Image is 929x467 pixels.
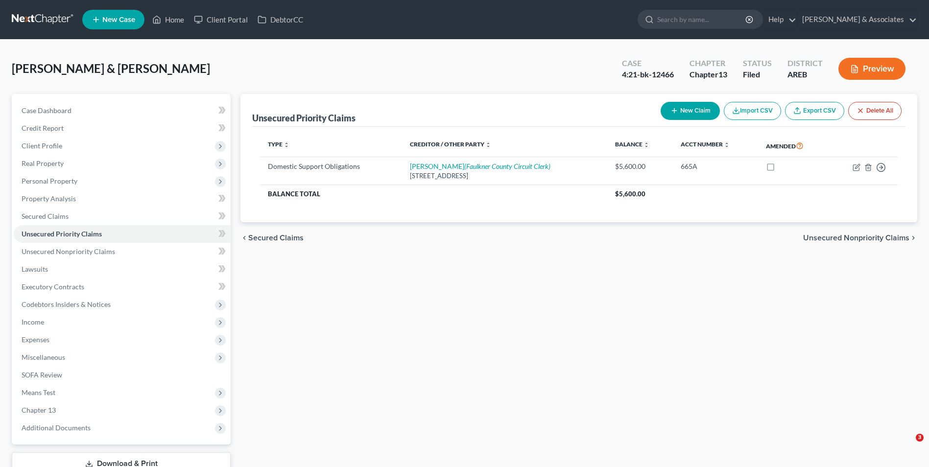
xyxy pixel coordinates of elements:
[14,190,231,208] a: Property Analysis
[787,58,823,69] div: District
[22,300,111,308] span: Codebtors Insiders & Notices
[410,171,599,181] div: [STREET_ADDRESS]
[268,140,289,148] a: Type unfold_more
[22,318,44,326] span: Income
[681,140,730,148] a: Acct Number unfold_more
[615,162,665,171] div: $5,600.00
[22,388,55,397] span: Means Test
[284,142,289,148] i: unfold_more
[260,185,607,203] th: Balance Total
[838,58,905,80] button: Preview
[763,11,796,28] a: Help
[14,243,231,260] a: Unsecured Nonpriority Claims
[22,159,64,167] span: Real Property
[615,190,645,198] span: $5,600.00
[916,434,924,442] span: 3
[14,260,231,278] a: Lawsuits
[14,366,231,384] a: SOFA Review
[22,282,84,291] span: Executory Contracts
[22,335,49,344] span: Expenses
[803,234,917,242] button: Unsecured Nonpriority Claims chevron_right
[410,140,491,148] a: Creditor / Other Party unfold_more
[22,423,91,432] span: Additional Documents
[268,162,394,171] div: Domestic Support Obligations
[643,142,649,148] i: unfold_more
[12,61,210,75] span: [PERSON_NAME] & [PERSON_NAME]
[797,11,917,28] a: [PERSON_NAME] & Associates
[724,102,781,120] button: Import CSV
[240,234,304,242] button: chevron_left Secured Claims
[22,371,62,379] span: SOFA Review
[743,58,772,69] div: Status
[14,119,231,137] a: Credit Report
[14,102,231,119] a: Case Dashboard
[22,353,65,361] span: Miscellaneous
[22,124,64,132] span: Credit Report
[785,102,844,120] a: Export CSV
[622,58,674,69] div: Case
[22,247,115,256] span: Unsecured Nonpriority Claims
[147,11,189,28] a: Home
[718,70,727,79] span: 13
[896,434,919,457] iframe: Intercom live chat
[22,212,69,220] span: Secured Claims
[848,102,902,120] button: Delete All
[909,234,917,242] i: chevron_right
[22,141,62,150] span: Client Profile
[787,69,823,80] div: AREB
[248,234,304,242] span: Secured Claims
[661,102,720,120] button: New Claim
[410,162,550,170] a: [PERSON_NAME](Faulkner County Circuit Clerk)
[724,142,730,148] i: unfold_more
[14,208,231,225] a: Secured Claims
[803,234,909,242] span: Unsecured Nonpriority Claims
[743,69,772,80] div: Filed
[102,16,135,23] span: New Case
[189,11,253,28] a: Client Portal
[657,10,747,28] input: Search by name...
[240,234,248,242] i: chevron_left
[252,112,356,124] div: Unsecured Priority Claims
[485,142,491,148] i: unfold_more
[690,69,727,80] div: Chapter
[22,406,56,414] span: Chapter 13
[14,278,231,296] a: Executory Contracts
[615,140,649,148] a: Balance unfold_more
[22,106,71,115] span: Case Dashboard
[758,135,828,157] th: Amended
[253,11,308,28] a: DebtorCC
[22,194,76,203] span: Property Analysis
[22,230,102,238] span: Unsecured Priority Claims
[681,162,750,171] div: 665A
[622,69,674,80] div: 4:21-bk-12466
[14,225,231,243] a: Unsecured Priority Claims
[690,58,727,69] div: Chapter
[22,265,48,273] span: Lawsuits
[464,162,550,170] i: (Faulkner County Circuit Clerk)
[22,177,77,185] span: Personal Property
